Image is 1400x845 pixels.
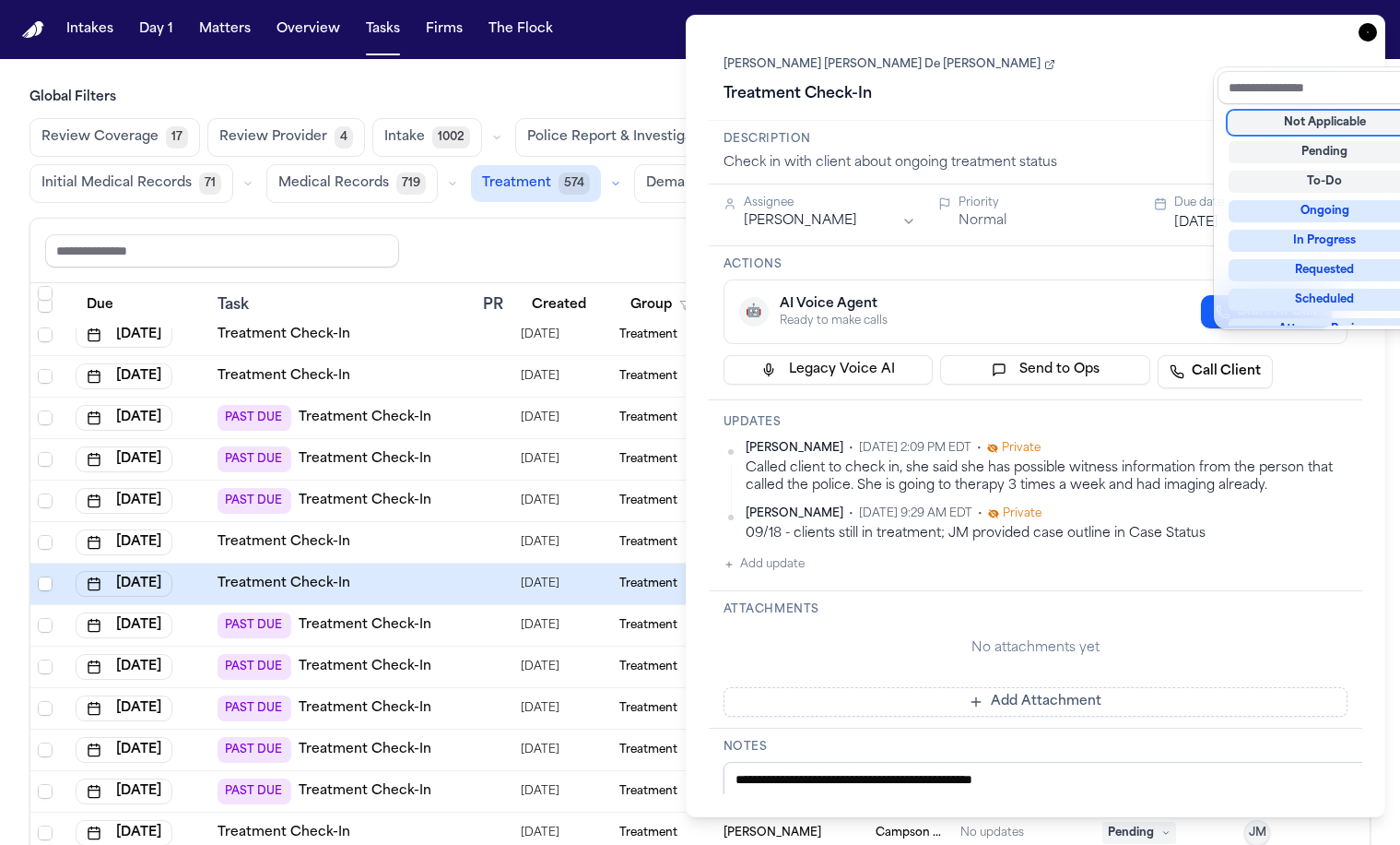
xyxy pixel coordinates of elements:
span: PAST DUE [218,696,291,721]
a: Treatment Check-In [218,533,350,552]
a: Home [22,21,44,39]
button: Tasks [359,13,407,46]
button: Day 1 [132,13,181,46]
span: Select row [38,660,53,674]
button: [DATE] [76,696,172,721]
button: [DATE] [76,737,172,763]
button: Initial Medical Records71 [29,164,233,203]
span: Treatment [619,743,677,757]
span: Select row [38,826,53,840]
span: Select row [38,577,53,591]
button: [DATE] [76,613,172,638]
span: JM [1249,826,1266,840]
span: PAST DUE [218,737,291,763]
span: 719 [396,173,426,195]
span: Medical Records [278,174,389,193]
button: Overview [269,13,347,46]
button: Medical Records719 [266,164,438,203]
span: 9/24/2025, 7:22:39 PM [521,613,559,638]
span: Pending [1102,822,1176,844]
img: Finch Logo [22,21,44,39]
span: Treatment [482,174,551,193]
span: 8/20/2025, 5:22:31 PM [521,654,559,680]
button: Matters [192,13,258,46]
button: [DATE] [76,779,172,804]
span: Treatment [619,577,677,591]
span: Select row [38,743,53,757]
span: Select row [38,535,53,550]
span: 9/24/2025, 3:03:37 PM [521,696,559,721]
span: Intake [384,128,425,147]
span: Select row [38,701,53,716]
h3: Global Filters [29,89,1371,107]
a: Treatment Check-In [218,575,350,593]
span: Sandra Fudge [724,826,821,840]
span: 8/14/2025, 10:34:48 AM [521,571,559,597]
button: Treatment574 [471,165,601,202]
span: Police Report & Investigation [527,128,718,147]
span: Treatment [619,660,677,674]
span: 10/3/2025, 10:51:15 AM [521,530,559,555]
span: 17 [166,126,188,149]
a: Treatment Check-In [299,658,431,676]
button: Firms [418,13,470,46]
span: Initial Medical Records [41,174,192,193]
a: Treatment Check-In [299,741,431,759]
a: Treatment Check-In [299,616,431,635]
span: Treatment [619,784,677,799]
button: Demand Letter280 [634,164,798,203]
span: Select row [38,618,53,633]
span: Demand Letter [646,174,746,193]
button: [DATE] [76,571,172,597]
span: 71 [199,173,221,195]
a: Treatment Check-In [299,699,431,718]
a: Treatment Check-In [299,782,431,801]
span: Select row [38,784,53,799]
span: Review Coverage [41,128,159,147]
span: 1002 [432,126,470,149]
span: PAST DUE [218,654,291,680]
button: Review Coverage17 [29,118,200,157]
span: PAST DUE [218,779,291,804]
a: Treatment Check-In [218,824,350,842]
span: Treatment [619,826,677,840]
div: No updates [960,826,1024,840]
button: The Flock [481,13,560,46]
span: Treatment [619,618,677,633]
span: Treatment [619,701,677,716]
button: [DATE] [76,654,172,680]
span: 4 [335,126,353,149]
button: Police Report & Investigation344 [515,118,771,157]
span: Campson & Campson [876,826,946,840]
span: 574 [559,173,590,195]
span: PAST DUE [218,613,291,638]
button: Intakes [59,13,121,46]
span: 9/10/2025, 2:52:07 PM [521,779,559,804]
span: 8/6/2025, 3:13:37 PM [521,737,559,763]
button: [DATE] [76,530,172,555]
span: Review Provider [219,128,327,147]
button: Intake1002 [372,118,482,157]
span: Treatment [619,535,677,550]
button: Review Provider4 [207,118,365,157]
